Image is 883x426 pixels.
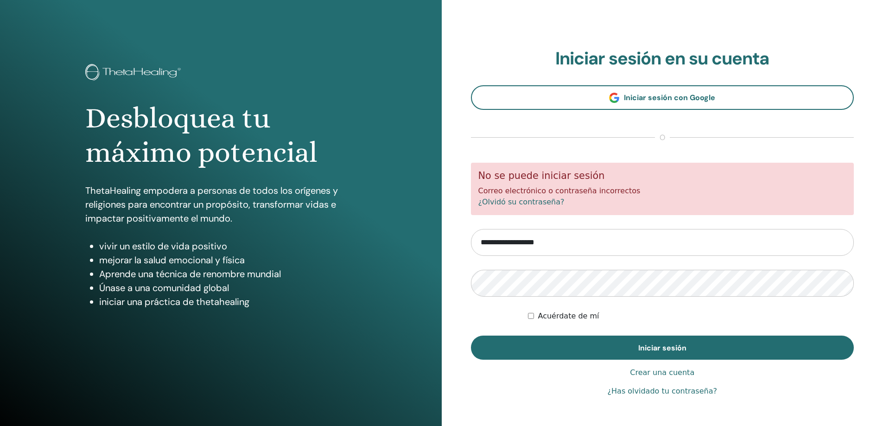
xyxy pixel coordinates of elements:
a: ¿Has olvidado tu contraseña? [608,386,717,397]
font: Únase a una comunidad global [99,282,229,294]
font: o [660,133,665,142]
font: Iniciar sesión en su cuenta [555,47,769,70]
a: Iniciar sesión con Google [471,85,854,110]
font: Crear una cuenta [630,368,694,377]
font: Correo electrónico o contraseña incorrectos [478,186,641,195]
font: Aprende una técnica de renombre mundial [99,268,281,280]
a: Crear una cuenta [630,367,694,378]
font: Iniciar sesión con Google [624,93,715,102]
font: ¿Has olvidado tu contraseña? [608,387,717,395]
font: ThetaHealing empodera a personas de todos los orígenes y religiones para encontrar un propósito, ... [85,184,338,224]
font: mejorar la salud emocional y física [99,254,245,266]
font: Desbloquea tu máximo potencial [85,102,318,169]
font: Iniciar sesión [638,343,686,353]
font: Acuérdate de mí [538,312,599,320]
a: ¿Olvidó su contraseña? [478,197,565,206]
font: vivir un estilo de vida positivo [99,240,227,252]
button: Iniciar sesión [471,336,854,360]
font: No se puede iniciar sesión [478,170,605,181]
div: Mantenerme autenticado indefinidamente o hasta que cierre sesión manualmente [528,311,854,322]
font: iniciar una práctica de thetahealing [99,296,249,308]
